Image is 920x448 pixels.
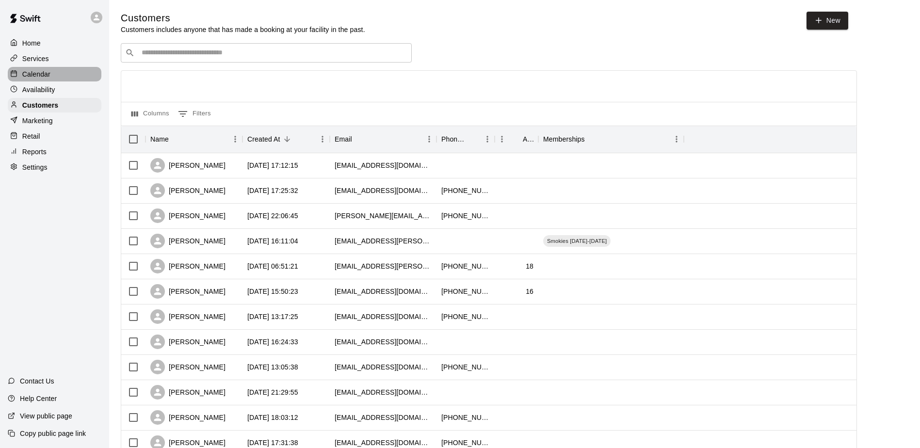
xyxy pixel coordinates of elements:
[20,429,86,438] p: Copy public page link
[247,186,298,195] div: 2025-09-15 17:25:32
[523,126,533,153] div: Age
[20,394,57,403] p: Help Center
[8,98,101,112] a: Customers
[467,132,480,146] button: Sort
[335,312,432,321] div: lsisemore1029@yahoo.com
[247,387,298,397] div: 2025-08-28 21:29:55
[335,160,432,170] div: kwstone1996@gmail.com
[20,411,72,421] p: View public page
[8,82,101,97] a: Availability
[335,287,432,296] div: thomasjen011@gmail.com
[335,337,432,347] div: lindseyawallin@gmail.com
[335,413,432,422] div: daisymball99@gmail.com
[22,147,47,157] p: Reports
[436,126,495,153] div: Phone Number
[242,126,330,153] div: Created At
[335,261,432,271] div: jeromelehoux26@mccallie.org
[150,284,226,299] div: [PERSON_NAME]
[8,51,101,66] a: Services
[150,234,226,248] div: [PERSON_NAME]
[22,116,53,126] p: Marketing
[441,211,490,221] div: +19123207527
[538,126,684,153] div: Memberships
[480,132,495,146] button: Menu
[441,186,490,195] div: +14238831517
[585,132,598,146] button: Sort
[509,132,523,146] button: Sort
[335,186,432,195] div: clmoore1220@gmail.com
[22,38,41,48] p: Home
[22,85,55,95] p: Availability
[441,438,490,448] div: +14238028532
[8,113,101,128] a: Marketing
[150,385,226,400] div: [PERSON_NAME]
[495,132,509,146] button: Menu
[247,438,298,448] div: 2025-08-25 17:31:38
[247,261,298,271] div: 2025-09-09 06:51:21
[441,261,490,271] div: +14189327099
[335,236,432,246] div: wyatthenderson28@mccallie.org
[145,126,242,153] div: Name
[352,132,366,146] button: Sort
[121,43,412,63] div: Search customers by name or email
[315,132,330,146] button: Menu
[8,36,101,50] div: Home
[543,235,611,247] div: Smokies [DATE]-[DATE]
[22,131,40,141] p: Retail
[247,160,298,170] div: 2025-09-18 17:12:15
[22,69,50,79] p: Calendar
[807,12,848,30] a: New
[247,362,298,372] div: 2025-09-04 13:05:38
[543,126,585,153] div: Memberships
[150,158,226,173] div: [PERSON_NAME]
[330,126,436,153] div: Email
[150,335,226,349] div: [PERSON_NAME]
[441,126,467,153] div: Phone Number
[543,237,611,245] span: Smokies [DATE]-[DATE]
[335,126,352,153] div: Email
[8,160,101,175] a: Settings
[228,132,242,146] button: Menu
[335,387,432,397] div: sdunn@thebeth.org
[669,132,684,146] button: Menu
[526,261,533,271] div: 18
[280,132,294,146] button: Sort
[441,413,490,422] div: +14236351735
[495,126,538,153] div: Age
[8,144,101,159] a: Reports
[129,106,172,122] button: Select columns
[335,362,432,372] div: jlittle23@yahoo.com
[150,126,169,153] div: Name
[335,438,432,448] div: wicket125@hotmail.com
[247,236,298,246] div: 2025-09-09 16:11:04
[150,410,226,425] div: [PERSON_NAME]
[247,211,298,221] div: 2025-09-10 22:06:45
[22,100,58,110] p: Customers
[169,132,182,146] button: Sort
[526,287,533,296] div: 16
[247,312,298,321] div: 2025-09-06 13:17:25
[247,413,298,422] div: 2025-08-27 18:03:12
[121,25,365,34] p: Customers includes anyone that has made a booking at your facility in the past.
[247,287,298,296] div: 2025-09-06 15:50:23
[176,106,213,122] button: Show filters
[422,132,436,146] button: Menu
[441,362,490,372] div: +19316376378
[150,360,226,374] div: [PERSON_NAME]
[121,12,365,25] h5: Customers
[247,337,298,347] div: 2025-09-04 16:24:33
[335,211,432,221] div: b.wadkins@yahoo.com
[22,54,49,64] p: Services
[8,129,101,144] div: Retail
[150,183,226,198] div: [PERSON_NAME]
[441,312,490,321] div: +14232604290
[150,208,226,223] div: [PERSON_NAME]
[8,67,101,81] a: Calendar
[441,287,490,296] div: +18438146700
